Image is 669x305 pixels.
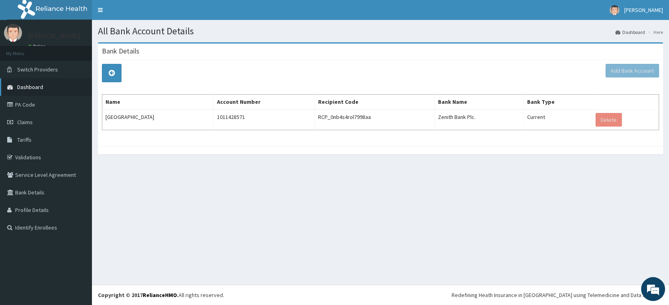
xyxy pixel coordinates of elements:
th: Name [102,95,214,110]
a: Dashboard [615,29,645,36]
h3: Bank Details [102,48,139,55]
span: [PERSON_NAME] [624,6,663,14]
td: Zenith Bank Plc. [434,109,524,130]
button: Add Bank Account [605,64,659,77]
td: [GEOGRAPHIC_DATA] [102,109,214,130]
th: Bank Name [434,95,524,110]
span: Claims [17,119,33,126]
td: 1011428571 [214,109,315,130]
span: Switch Providers [17,66,58,73]
button: Delete [595,113,622,127]
h1: All Bank Account Details [98,26,663,36]
div: Redefining Heath Insurance in [GEOGRAPHIC_DATA] using Telemedicine and Data Science! [452,291,663,299]
img: User Image [609,5,619,15]
span: Dashboard [17,83,43,91]
a: Online [28,44,47,49]
p: [PERSON_NAME] [28,32,80,40]
span: Tariffs [17,136,32,143]
strong: Copyright © 2017 . [98,291,179,299]
td: RCP_0nb4s4rol7998aa [315,109,434,130]
a: RelianceHMO [143,291,177,299]
th: Bank Type [524,95,592,110]
li: Here [646,29,663,36]
th: Account Number [214,95,315,110]
img: User Image [4,24,22,42]
td: Current [524,109,592,130]
th: Recipient Code [315,95,434,110]
footer: All rights reserved. [92,285,669,305]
